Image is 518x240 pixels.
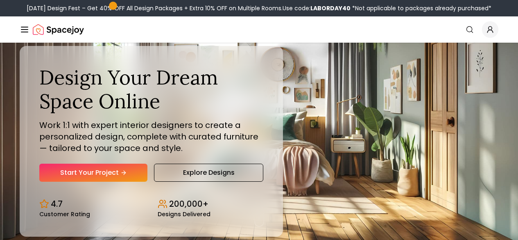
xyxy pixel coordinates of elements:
div: [DATE] Design Fest – Get 40% OFF All Design Packages + Extra 10% OFF on Multiple Rooms. [27,4,491,12]
h1: Design Your Dream Space Online [39,66,263,113]
a: Explore Designs [154,164,263,182]
p: Work 1:1 with expert interior designers to create a personalized design, complete with curated fu... [39,119,263,154]
span: Use code: [283,4,351,12]
img: Spacejoy Logo [33,21,84,38]
b: LABORDAY40 [310,4,351,12]
div: Design stats [39,192,263,217]
nav: Global [20,16,498,43]
p: 4.7 [51,198,63,210]
span: *Not applicable to packages already purchased* [351,4,491,12]
small: Designs Delivered [158,211,210,217]
a: Spacejoy [33,21,84,38]
a: Start Your Project [39,164,147,182]
small: Customer Rating [39,211,90,217]
p: 200,000+ [169,198,208,210]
